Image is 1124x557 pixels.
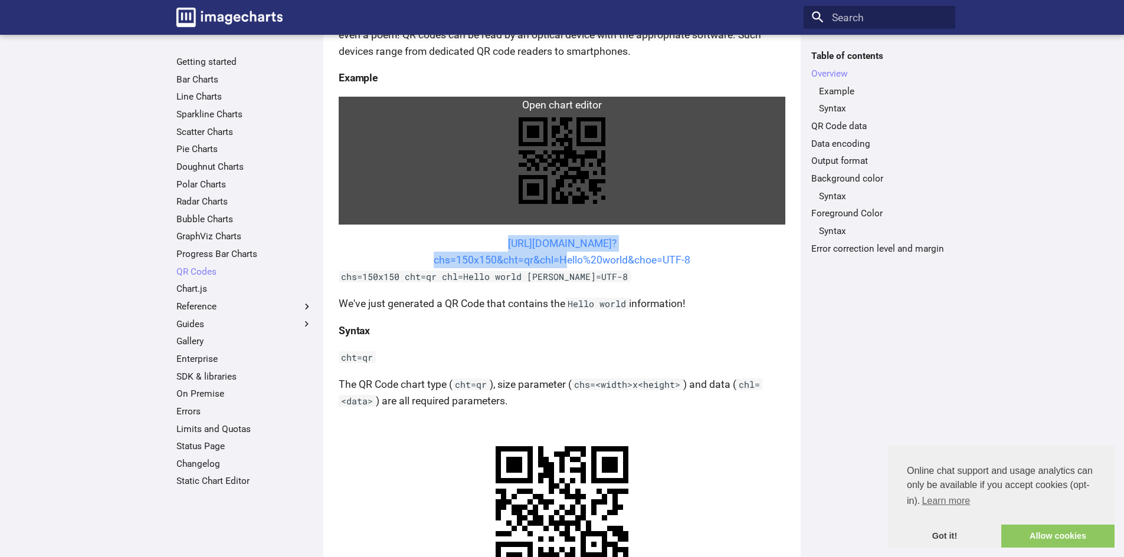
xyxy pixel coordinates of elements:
a: Foreground Color [811,207,948,219]
label: Guides [176,318,313,330]
a: Output format [811,155,948,167]
p: We've just generated a QR Code that contains the information! [339,295,785,312]
p: The QR Code chart type ( ), size parameter ( ) and data ( ) are all required parameters. [339,376,785,409]
a: Line Charts [176,91,313,103]
a: Overview [811,68,948,80]
code: Hello world [565,298,629,309]
div: cookieconsent [888,445,1115,548]
h4: Syntax [339,322,785,339]
a: Syntax [819,225,948,237]
a: Example [819,85,948,97]
a: Limits and Quotas [176,423,313,435]
a: Pie Charts [176,143,313,155]
a: On Premise [176,388,313,400]
a: Data encoding [811,138,948,150]
a: Syntax [819,103,948,114]
a: Changelog [176,458,313,470]
h4: Example [339,70,785,86]
a: GraphViz Charts [176,230,313,242]
a: Doughnut Charts [176,161,313,173]
nav: Background color [811,190,948,202]
a: Radar Charts [176,196,313,207]
a: Progress Bar Charts [176,248,313,260]
a: Chart.js [176,283,313,295]
code: cht=qr [339,351,376,363]
a: allow cookies [1001,525,1115,548]
a: Polar Charts [176,179,313,190]
code: chs=150x150 cht=qr chl=Hello world [PERSON_NAME]=UTF-8 [339,271,631,282]
a: Syntax [819,190,948,202]
a: Static Chart Editor [176,475,313,487]
a: Gallery [176,335,313,347]
a: QR Code data [811,120,948,132]
a: Bar Charts [176,74,313,85]
a: Bubble Charts [176,213,313,225]
a: Scatter Charts [176,126,313,138]
nav: Overview [811,85,948,115]
label: Reference [176,301,313,312]
code: chs=<width>x<height> [572,378,683,390]
a: Sparkline Charts [176,108,313,120]
nav: Foreground Color [811,225,948,237]
a: Enterprise [176,353,313,365]
code: cht=qr [453,378,490,390]
a: dismiss cookie message [888,525,1001,548]
nav: Table of contents [804,50,955,254]
label: Table of contents [804,50,955,62]
a: Errors [176,406,313,417]
span: Online chat support and usage analytics can only be available if you accept cookies (opt-in). [907,464,1096,510]
img: logo [176,8,283,27]
a: Background color [811,173,948,184]
a: Image-Charts documentation [171,2,288,32]
a: learn more about cookies [920,492,972,510]
a: Getting started [176,56,313,68]
input: Search [804,6,955,29]
a: Error correction level and margin [811,243,948,255]
a: Status Page [176,440,313,452]
a: [URL][DOMAIN_NAME]?chs=150x150&cht=qr&chl=Hello%20world&choe=UTF-8 [434,238,690,266]
a: SDK & libraries [176,371,313,383]
a: QR Codes [176,266,313,278]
